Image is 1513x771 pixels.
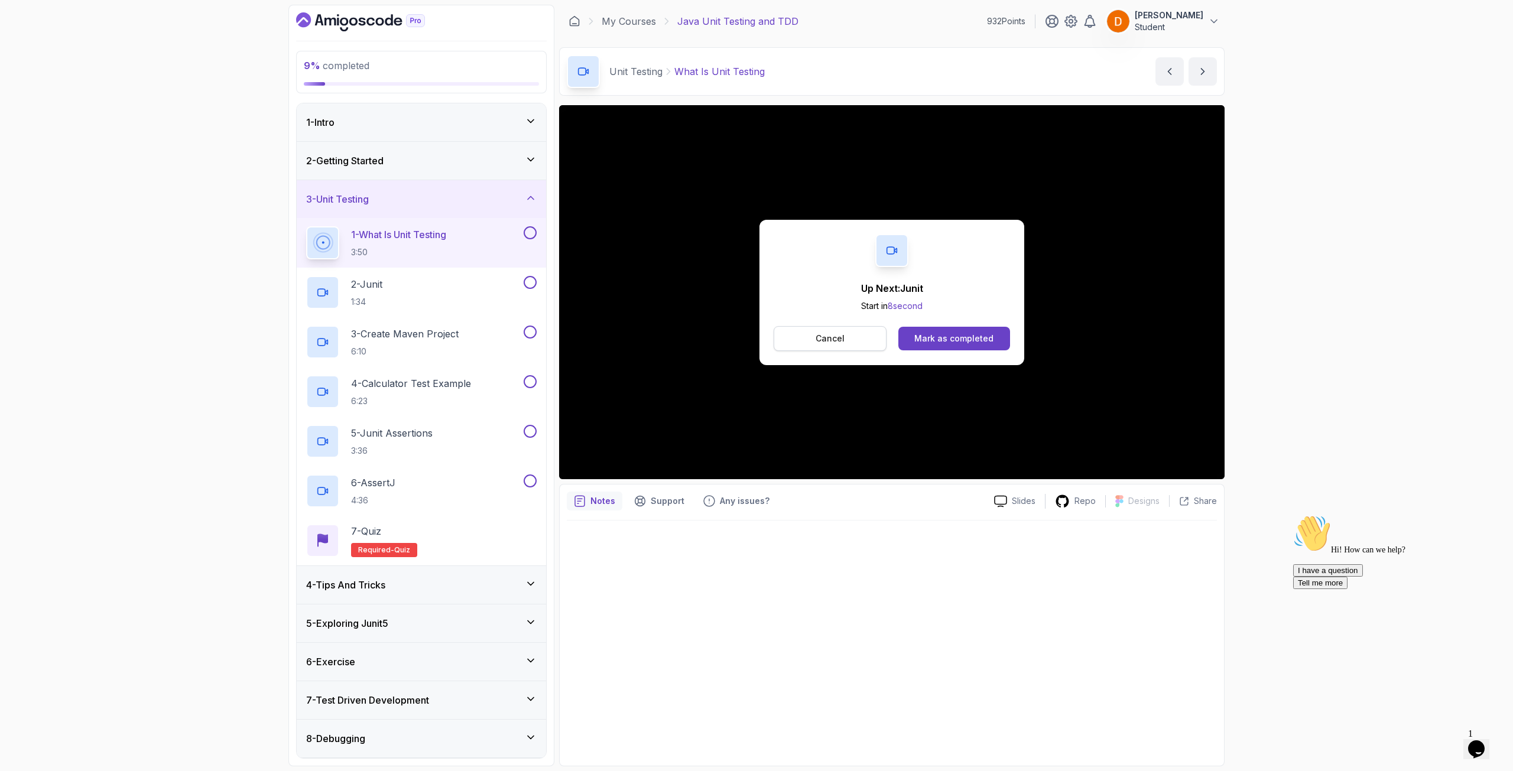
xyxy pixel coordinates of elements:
[306,616,388,630] h3: 5 - Exploring Junit5
[816,333,845,344] p: Cancel
[774,326,887,351] button: Cancel
[306,276,537,309] button: 2-Junit1:34
[351,426,433,440] p: 5 - Junit Assertions
[306,578,385,592] h3: 4 - Tips And Tricks
[5,67,59,79] button: Tell me more
[351,445,433,457] p: 3:36
[677,14,798,28] p: Java Unit Testing and TDD
[898,327,1010,350] button: Mark as completed
[888,301,923,311] span: 8 second
[1189,57,1217,86] button: next content
[1135,21,1203,33] p: Student
[1135,9,1203,21] p: [PERSON_NAME]
[1074,495,1096,507] p: Repo
[351,277,382,291] p: 2 - Junit
[696,492,777,510] button: Feedback button
[567,492,622,510] button: notes button
[1046,494,1105,509] a: Repo
[720,495,770,507] p: Any issues?
[651,495,684,507] p: Support
[861,300,923,312] p: Start in
[351,395,471,407] p: 6:23
[296,12,452,31] a: Dashboard
[358,545,394,555] span: Required-
[306,375,537,408] button: 4-Calculator Test Example6:23
[297,180,546,218] button: 3-Unit Testing
[987,15,1025,27] p: 932 Points
[5,5,217,79] div: 👋Hi! How can we help?I have a questionTell me more
[590,495,615,507] p: Notes
[351,476,395,490] p: 6 - AssertJ
[627,492,691,510] button: Support button
[306,731,365,746] h3: 8 - Debugging
[306,655,355,669] h3: 6 - Exercise
[5,54,74,67] button: I have a question
[351,376,471,391] p: 4 - Calculator Test Example
[306,226,537,259] button: 1-What Is Unit Testing3:50
[1155,57,1184,86] button: previous content
[306,524,537,557] button: 7-QuizRequired-quiz
[351,524,381,538] p: 7 - Quiz
[306,425,537,458] button: 5-Junit Assertions3:36
[351,346,459,357] p: 6:10
[1169,495,1217,507] button: Share
[1194,495,1217,507] p: Share
[304,60,369,71] span: completed
[297,604,546,642] button: 5-Exploring Junit5
[1107,10,1129,32] img: user profile image
[5,5,43,43] img: :wave:
[306,192,369,206] h3: 3 - Unit Testing
[306,693,429,707] h3: 7 - Test Driven Development
[351,246,446,258] p: 3:50
[914,333,993,344] div: Mark as completed
[394,545,410,555] span: quiz
[1288,510,1501,718] iframe: chat widget
[602,14,656,28] a: My Courses
[297,566,546,604] button: 4-Tips And Tricks
[304,60,320,71] span: 9 %
[297,103,546,141] button: 1-Intro
[297,643,546,681] button: 6-Exercise
[351,495,395,506] p: 4:36
[351,296,382,308] p: 1:34
[1463,724,1501,759] iframe: chat widget
[297,681,546,719] button: 7-Test Driven Development
[306,326,537,359] button: 3-Create Maven Project6:10
[306,115,335,129] h3: 1 - Intro
[674,64,765,79] p: What Is Unit Testing
[1128,495,1160,507] p: Designs
[351,327,459,341] p: 3 - Create Maven Project
[1012,495,1035,507] p: Slides
[306,474,537,508] button: 6-AssertJ4:36
[297,720,546,757] button: 8-Debugging
[861,281,923,295] p: Up Next: Junit
[985,495,1045,508] a: Slides
[559,105,1225,479] iframe: 1 - What is Unit Testing
[297,142,546,180] button: 2-Getting Started
[306,154,384,168] h3: 2 - Getting Started
[5,35,117,44] span: Hi! How can we help?
[351,227,446,242] p: 1 - What Is Unit Testing
[1106,9,1220,33] button: user profile image[PERSON_NAME]Student
[569,15,580,27] a: Dashboard
[609,64,663,79] p: Unit Testing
